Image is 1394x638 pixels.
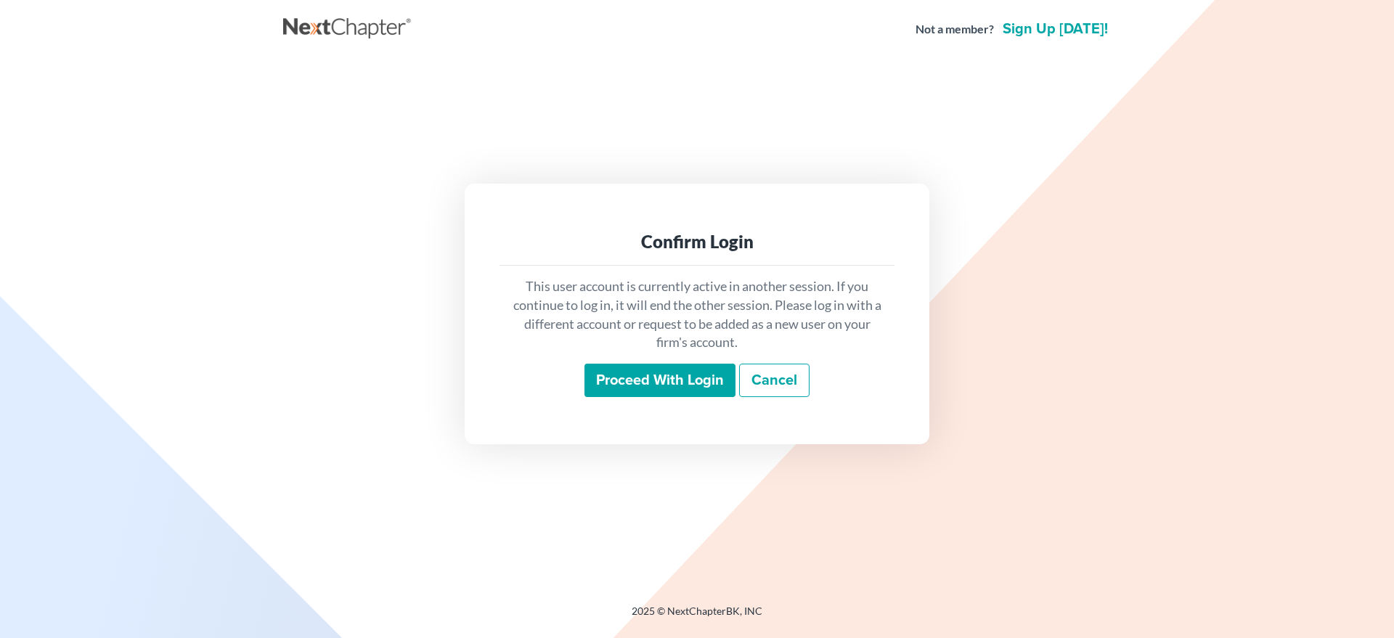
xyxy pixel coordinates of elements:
input: Proceed with login [584,364,735,397]
div: 2025 © NextChapterBK, INC [283,604,1111,630]
strong: Not a member? [916,21,994,38]
div: Confirm Login [511,230,883,253]
a: Sign up [DATE]! [1000,22,1111,36]
a: Cancel [739,364,810,397]
p: This user account is currently active in another session. If you continue to log in, it will end ... [511,277,883,352]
